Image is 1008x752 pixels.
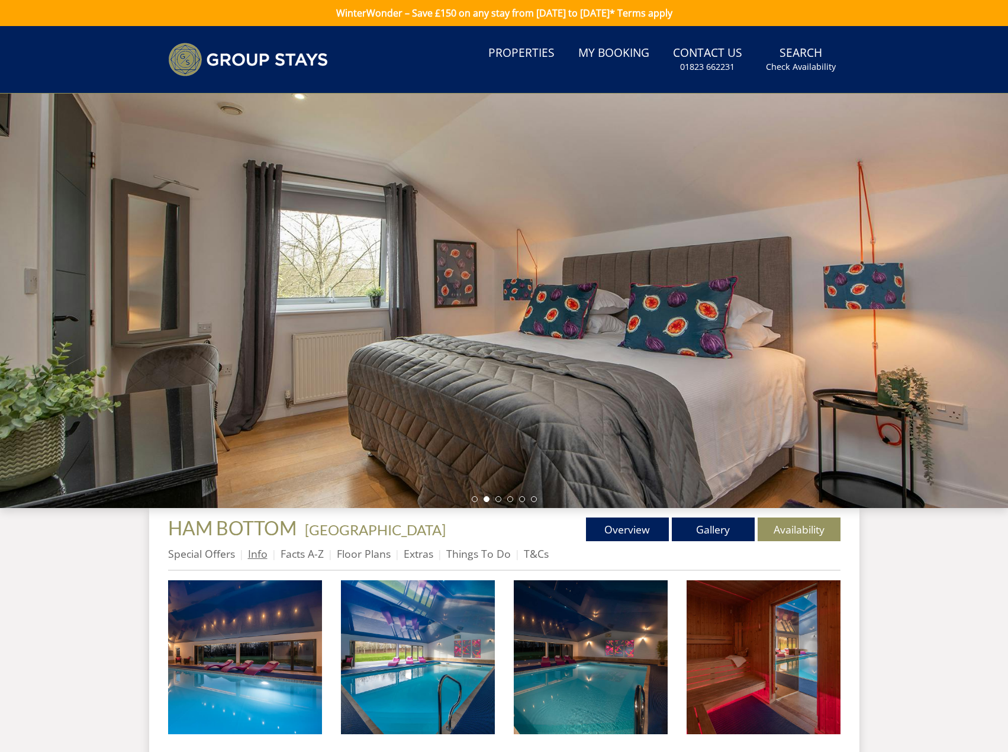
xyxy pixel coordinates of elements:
[680,61,735,73] small: 01823 662231
[574,40,654,67] a: My Booking
[248,547,268,561] a: Info
[404,547,433,561] a: Extras
[168,516,297,539] span: HAM BOTTOM
[281,547,324,561] a: Facts A-Z
[586,518,669,541] a: Overview
[337,547,391,561] a: Floor Plans
[484,40,559,67] a: Properties
[758,518,840,541] a: Availability
[341,580,495,734] img: Ham Bottom - Group accommodation with private pool in Somerset
[514,580,668,734] img: Ham Bottom - The private indoor pool is all yours for the whole of your stay
[168,547,235,561] a: Special Offers
[168,516,300,539] a: HAM BOTTOM
[300,521,446,538] span: -
[168,580,322,734] img: Ham Bottom - Luxury holiday lodge for groups with swimming pool
[168,43,328,76] img: Group Stays
[766,61,836,73] small: Check Availability
[668,40,747,79] a: Contact Us01823 662231
[761,40,840,79] a: SearchCheck Availability
[305,521,446,538] a: [GEOGRAPHIC_DATA]
[524,547,549,561] a: T&Cs
[672,518,755,541] a: Gallery
[687,580,840,734] img: Ham Bottom - There's a sauna at one end of the pool hall
[446,547,511,561] a: Things To Do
